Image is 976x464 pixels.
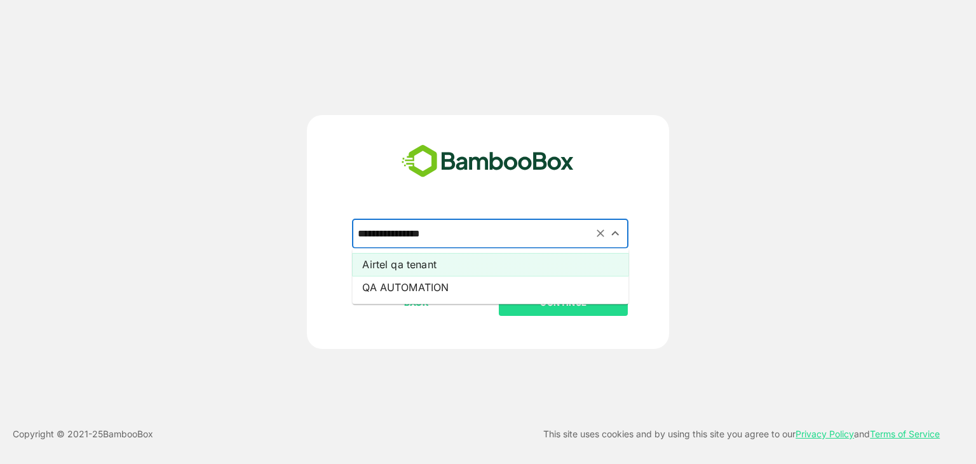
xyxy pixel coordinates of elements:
p: Copyright © 2021- 25 BambooBox [13,426,153,442]
a: Privacy Policy [796,428,854,439]
button: Close [607,225,624,242]
p: This site uses cookies and by using this site you agree to our and [543,426,940,442]
img: bamboobox [395,140,581,182]
a: Terms of Service [870,428,940,439]
button: Clear [593,226,608,241]
li: Airtel qa tenant [352,253,628,276]
li: QA AUTOMATION [352,276,628,299]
